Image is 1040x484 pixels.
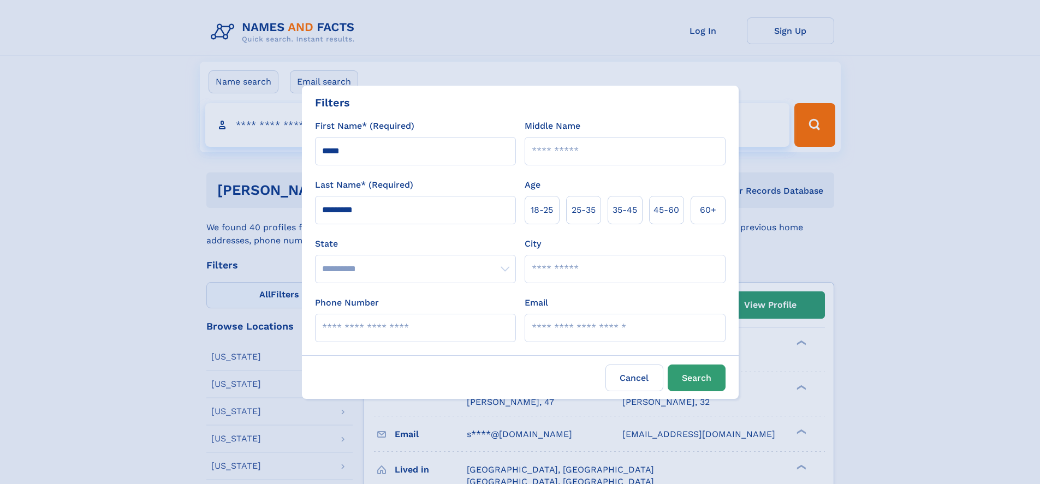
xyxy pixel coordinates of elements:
span: 18‑25 [531,204,553,217]
button: Search [668,365,726,391]
span: 60+ [700,204,716,217]
label: City [525,237,541,250]
span: 25‑35 [572,204,596,217]
label: State [315,237,516,250]
label: First Name* (Required) [315,119,414,133]
label: Phone Number [315,296,379,309]
span: 35‑45 [613,204,637,217]
label: Last Name* (Required) [315,178,413,192]
div: Filters [315,94,350,111]
label: Middle Name [525,119,580,133]
label: Age [525,178,540,192]
label: Cancel [605,365,663,391]
label: Email [525,296,548,309]
span: 45‑60 [653,204,679,217]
